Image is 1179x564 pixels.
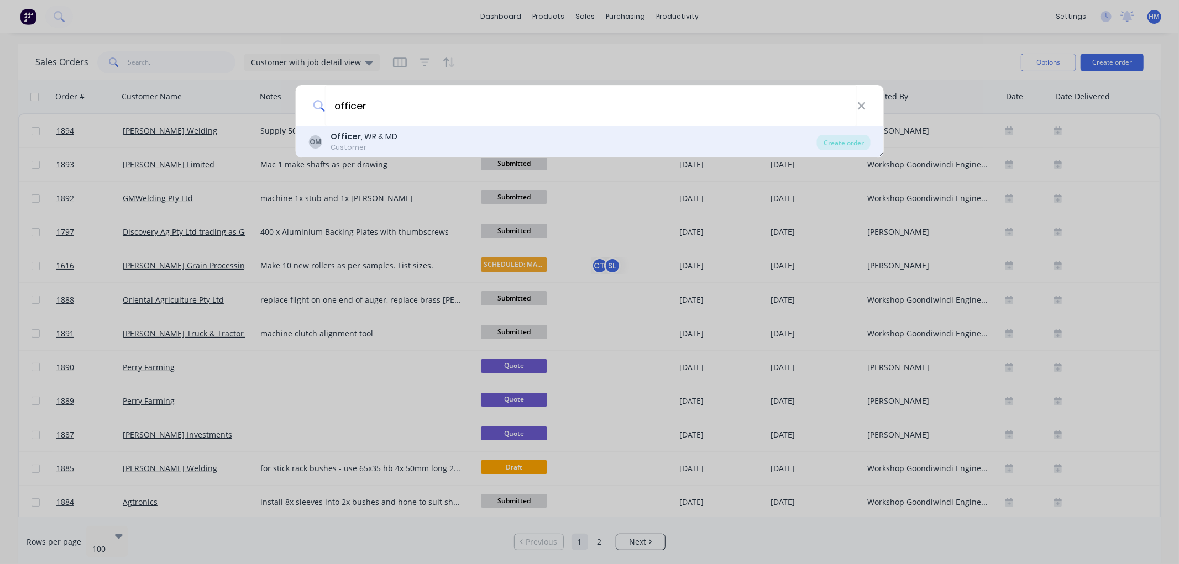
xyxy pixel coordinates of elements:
[331,143,397,152] div: Customer
[331,131,397,143] div: , WR & MD
[817,135,871,150] div: Create order
[331,131,361,142] b: Officer
[308,135,322,149] div: OM
[325,85,857,126] input: Enter a customer name to create a new order...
